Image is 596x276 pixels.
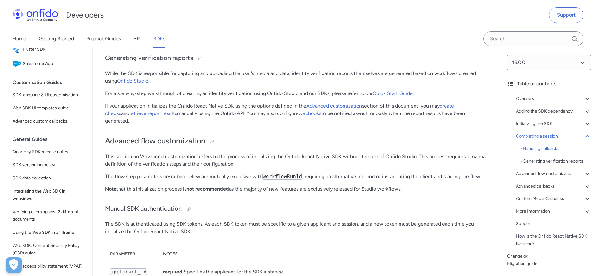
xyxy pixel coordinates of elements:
[516,95,591,103] a: Overview
[516,108,591,115] a: Adding the SDK dependency
[521,158,591,165] div: - Generating verification reports
[13,104,85,112] span: Web SDK UI templates guide
[105,153,490,168] p: This section on 'Advanced customization' refers to the process of initializing the Onfido React N...
[516,183,591,190] a: Advanced callbacks
[105,136,490,147] h2: Advanced flow customization
[133,30,141,48] a: API
[13,9,58,21] img: Onfido Logo
[507,260,591,268] a: Migration guide
[262,173,302,180] code: workflowRunId
[117,78,148,84] a: Onfido Studio
[6,257,22,273] div: Cookie Preferences
[10,226,87,239] a: Using the Web SDK in an iframe
[10,89,87,101] a: SDK language & UI customisation
[39,30,74,48] a: Getting Started
[13,161,85,169] span: SDK versioning policy
[66,10,104,20] h1: Developers
[10,57,87,71] a: IconSalesforce AppSalesforce App
[13,148,85,156] span: Quarterly SDK release notes
[507,253,591,260] a: Changelog
[105,90,490,97] p: For a step-by-step walkthrough of creating an identity verification using Onfido Studio and our S...
[110,268,147,275] code: applicant_id
[13,208,85,223] span: Verifying users against 2 different documents
[23,59,85,68] span: Salesforce App
[549,7,583,23] a: Support
[105,53,490,63] h3: Generating verification reports
[10,159,87,171] a: SDK versioning policy
[516,120,591,128] a: Initializing the SDK
[13,45,23,54] img: IconFlutter SDK
[105,70,490,85] p: While the SDK is responsible for capturing and uploading the user's media and data, identity veri...
[521,145,591,153] a: -Handling callbacks
[105,186,116,192] strong: Note
[10,102,87,114] a: Web SDK UI templates guide
[13,91,85,99] span: SDK language & UI customisation
[507,80,591,88] div: Table of contents
[105,185,490,193] p: that this initialization process is as the majority of new features are exclusively released for ...
[516,233,591,248] a: How is the Onfido React Native SDK licensed?
[13,263,85,270] span: SDK accessibility statement (VPAT)
[13,30,26,48] a: Home
[521,145,591,153] div: - Handling callbacks
[23,45,85,54] span: Flutter SDK
[158,245,490,263] th: Notes
[86,30,121,48] a: Product Guides
[10,43,87,56] a: IconFlutter SDKFlutter SDK
[105,173,490,180] p: The flow step parameters described below are mutually exclusive with , requiring an alternative m...
[10,185,87,205] a: Integrating the Web SDK in webviews
[298,110,321,116] a: webhooks
[13,242,85,257] span: Web SDK: Content Security Policy (CSP) guide
[105,204,490,214] h3: Manual SDK authentication
[521,158,591,165] a: -Generating verification reports
[516,195,591,203] a: Custom Media Callbacks
[373,90,413,96] a: Quick Start Guide
[129,110,177,116] a: retrieve report results
[516,170,591,178] a: Advanced flow customization
[10,115,87,128] a: Advanced custom callbacks
[13,59,23,68] img: IconSalesforce App
[153,30,165,48] a: SDKs
[13,229,85,236] span: Using the Web SDK in an iframe
[13,133,90,146] div: General Guides
[105,220,490,235] p: The SDK is authenticated using SDK tokens. As each SDK token must be specific to a given applican...
[13,118,85,125] span: Advanced custom callbacks
[306,103,362,109] a: Advanced customization
[10,146,87,158] a: Quarterly SDK release notes
[163,269,182,275] strong: required
[13,174,85,182] span: SDK data collection
[10,172,87,184] a: SDK data collection
[516,133,591,140] a: Completing a session
[516,208,591,215] a: More Information
[105,102,490,125] p: If your application initializes the Onfido React Native SDK using the options defined in the sect...
[10,260,87,273] a: SDK accessibility statement (VPAT)
[186,186,229,192] strong: not recommended
[483,31,583,46] input: Onfido search input field
[10,206,87,226] a: Verifying users against 2 different documents
[105,245,158,263] th: Parameter
[6,257,22,273] button: Open Preferences
[516,220,591,228] a: Support
[13,188,85,203] span: Integrating the Web SDK in webviews
[10,239,87,259] a: Web SDK: Content Security Policy (CSP) guide
[13,76,90,89] div: Customisation Guides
